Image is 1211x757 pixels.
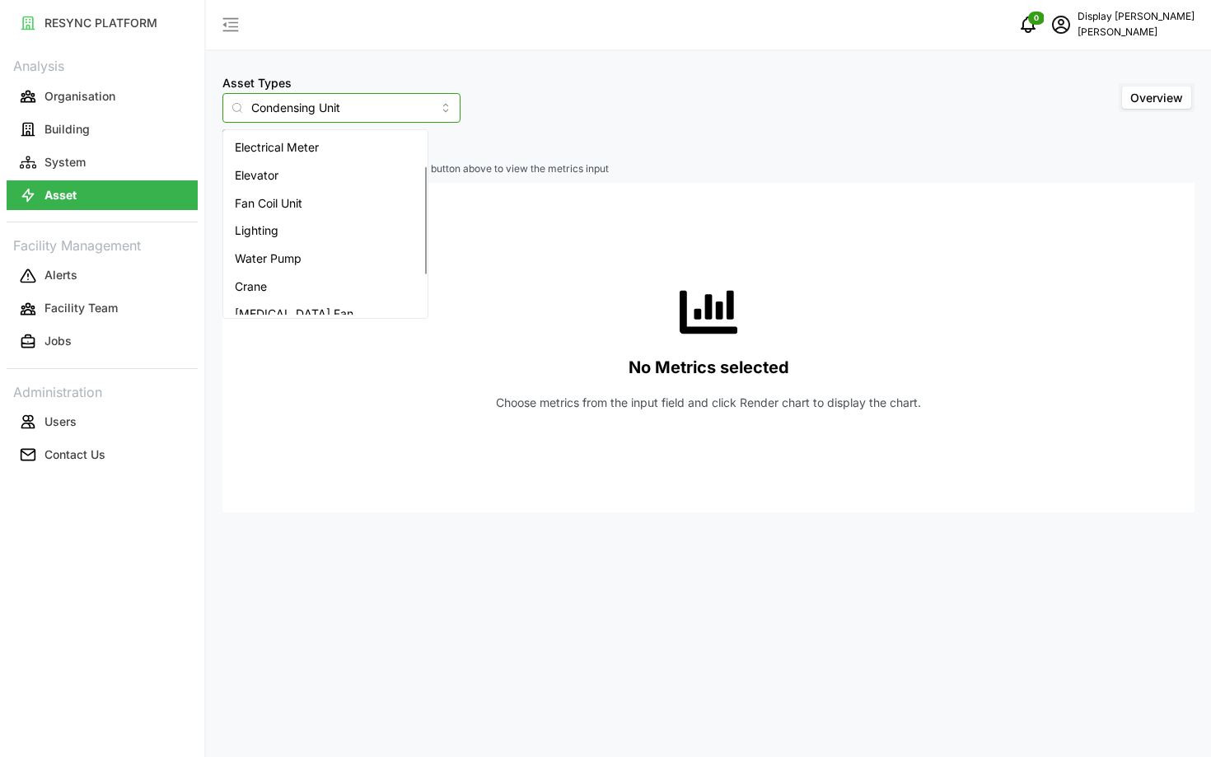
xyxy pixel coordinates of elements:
[629,354,789,381] p: No Metrics selected
[235,305,353,323] span: [MEDICAL_DATA] Fan
[235,194,302,213] span: Fan Coil Unit
[7,438,198,471] a: Contact Us
[222,74,292,92] label: Asset Types
[1034,12,1039,24] span: 0
[7,179,198,212] a: Asset
[7,292,198,325] a: Facility Team
[44,414,77,430] p: Users
[7,7,198,40] a: RESYNC PLATFORM
[1130,91,1183,105] span: Overview
[44,300,118,316] p: Facility Team
[44,446,105,463] p: Contact Us
[496,395,921,411] p: Choose metrics from the input field and click Render chart to display the chart.
[235,222,278,240] span: Lighting
[7,440,198,470] button: Contact Us
[7,146,198,179] a: System
[1045,8,1078,41] button: schedule
[7,327,198,357] button: Jobs
[7,405,198,438] a: Users
[7,407,198,437] button: Users
[44,187,77,203] p: Asset
[235,166,278,185] span: Elevator
[7,232,198,256] p: Facility Management
[7,8,198,38] button: RESYNC PLATFORM
[7,114,198,144] button: Building
[1078,9,1195,25] p: Display [PERSON_NAME]
[235,278,267,296] span: Crane
[44,267,77,283] p: Alerts
[7,379,198,403] p: Administration
[44,121,90,138] p: Building
[7,53,198,77] p: Analysis
[44,15,157,31] p: RESYNC PLATFORM
[7,82,198,111] button: Organisation
[235,250,302,268] span: Water Pump
[44,88,115,105] p: Organisation
[235,138,319,157] span: Electrical Meter
[7,325,198,358] a: Jobs
[1078,25,1195,40] p: [PERSON_NAME]
[7,259,198,292] a: Alerts
[44,154,86,171] p: System
[7,180,198,210] button: Asset
[7,113,198,146] a: Building
[44,333,72,349] p: Jobs
[7,261,198,291] button: Alerts
[7,80,198,113] a: Organisation
[7,147,198,177] button: System
[1012,8,1045,41] button: notifications
[222,162,1195,176] p: Select items in the 'Select Locations/Assets' button above to view the metrics input
[7,294,198,324] button: Facility Team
